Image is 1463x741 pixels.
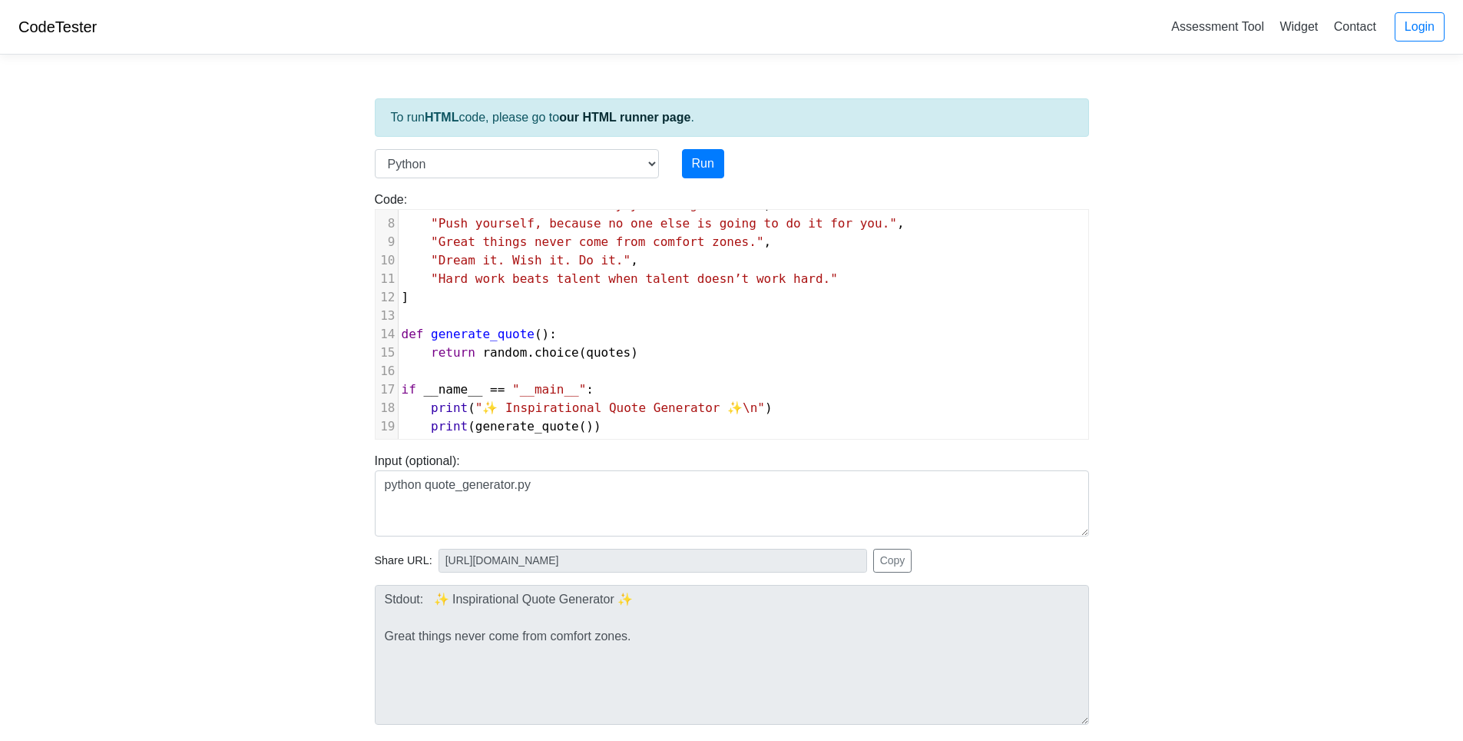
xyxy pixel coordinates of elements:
[402,290,409,304] span: ]
[431,271,838,286] span: "Hard work beats talent when talent doesn’t work hard."
[402,345,638,360] span: . ( )
[431,345,475,360] span: return
[431,234,763,249] span: "Great things never come from comfort zones."
[1328,14,1382,39] a: Contact
[402,253,638,267] span: ,
[682,149,724,178] button: Run
[586,345,631,360] span: quotes
[375,98,1089,137] div: To run code, please go to .
[1395,12,1445,42] a: Login
[402,327,424,341] span: def
[490,382,505,397] span: ==
[482,345,527,360] span: random
[376,417,398,436] div: 19
[431,400,468,415] span: print
[376,214,398,233] div: 8
[363,191,1101,440] div: Code:
[402,400,773,415] span: ( )
[376,344,398,362] div: 15
[376,233,398,251] div: 9
[376,380,398,399] div: 17
[363,452,1101,537] div: Input (optional):
[402,216,905,231] span: ,
[535,345,579,360] span: choice
[376,307,398,325] div: 13
[402,382,416,397] span: if
[402,419,601,434] span: ( ())
[439,549,867,573] input: No share available yet
[376,325,398,344] div: 14
[431,327,535,341] span: generate_quote
[873,549,912,573] button: Copy
[431,419,468,434] span: print
[376,399,398,417] div: 18
[402,382,594,397] span: :
[559,111,690,124] a: our HTML runner page
[423,382,482,397] span: __name__
[402,234,772,249] span: ,
[376,251,398,270] div: 10
[475,400,765,415] span: "✨ Inspirational Quote Generator ✨\n"
[431,253,631,267] span: "Dream it. Wish it. Do it."
[512,382,586,397] span: "__main__"
[375,553,432,570] span: Share URL:
[402,327,557,341] span: ():
[376,270,398,288] div: 11
[475,419,579,434] span: generate_quote
[376,288,398,307] div: 12
[1165,14,1270,39] a: Assessment Tool
[376,362,398,380] div: 16
[425,111,458,124] strong: HTML
[1273,14,1324,39] a: Widget
[431,216,897,231] span: "Push yourself, because no one else is going to do it for you."
[18,18,97,35] a: CodeTester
